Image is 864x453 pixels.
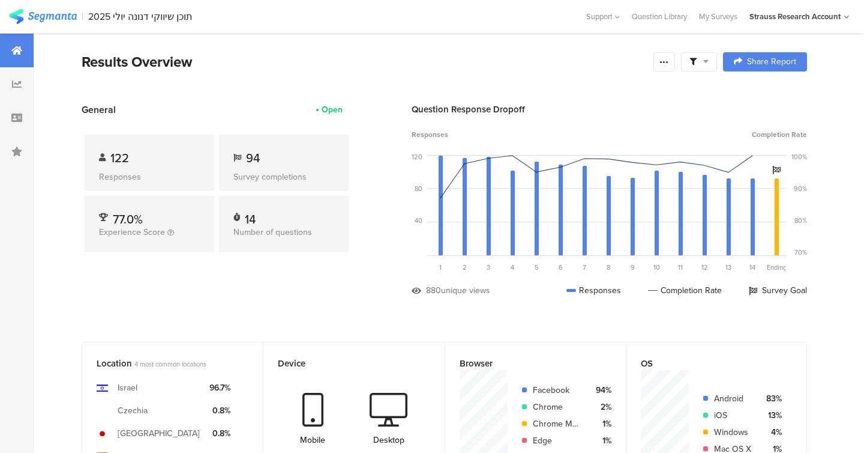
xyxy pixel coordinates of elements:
[641,357,772,370] div: OS
[412,103,807,116] div: Question Response Dropoff
[209,404,230,417] div: 0.8%
[97,357,229,370] div: Location
[533,401,581,413] div: Chrome
[566,284,621,297] div: Responses
[607,263,610,272] span: 8
[463,263,467,272] span: 2
[113,210,143,228] span: 77.0%
[714,426,751,439] div: Windows
[747,58,796,66] span: Share Report
[648,284,722,297] div: Completion Rate
[118,427,200,440] div: [GEOGRAPHIC_DATA]
[209,382,230,394] div: 96.7%
[412,152,422,162] div: 120
[99,226,165,239] span: Experience Score
[533,418,581,430] div: Chrome Mobile
[233,171,334,183] div: Survey completions
[794,184,807,193] div: 90%
[511,263,514,272] span: 4
[322,103,343,116] div: Open
[278,357,410,370] div: Device
[749,284,807,297] div: Survey Goal
[441,284,490,297] div: unique views
[626,11,693,22] a: Question Library
[794,248,807,257] div: 70%
[134,359,206,369] span: 4 most common locations
[590,434,611,447] div: 1%
[233,226,312,239] span: Number of questions
[678,263,683,272] span: 11
[82,51,647,73] div: Results Overview
[590,384,611,397] div: 94%
[653,263,660,272] span: 10
[412,129,448,140] span: Responses
[714,392,751,405] div: Android
[772,166,781,174] i: Survey Goal
[631,263,635,272] span: 9
[118,404,148,417] div: Czechia
[415,184,422,193] div: 80
[439,263,442,272] span: 1
[761,392,782,405] div: 83%
[82,10,83,23] div: |
[752,129,807,140] span: Completion Rate
[209,427,230,440] div: 0.8%
[460,357,592,370] div: Browser
[586,7,620,26] div: Support
[535,263,539,272] span: 5
[761,426,782,439] div: 4%
[373,434,404,446] div: Desktop
[764,263,788,272] div: Ending
[791,152,807,162] div: 100%
[245,210,256,222] div: 14
[749,263,755,272] span: 14
[725,263,731,272] span: 13
[693,11,743,22] a: My Surveys
[118,382,137,394] div: Israel
[99,171,200,183] div: Responses
[749,11,841,22] div: Strauss Research Account
[110,149,129,167] span: 122
[533,434,581,447] div: Edge
[88,11,193,22] div: תוכן שיווקי דנונה יולי 2025
[701,263,708,272] span: 12
[794,216,807,225] div: 80%
[82,103,116,117] span: General
[583,263,586,272] span: 7
[761,409,782,422] div: 13%
[590,418,611,430] div: 1%
[426,284,441,297] div: 880
[415,216,422,225] div: 40
[487,263,490,272] span: 3
[590,401,611,413] div: 2%
[533,384,581,397] div: Facebook
[559,263,563,272] span: 6
[300,434,325,446] div: Mobile
[246,149,260,167] span: 94
[714,409,751,422] div: iOS
[9,9,77,24] img: segmanta logo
